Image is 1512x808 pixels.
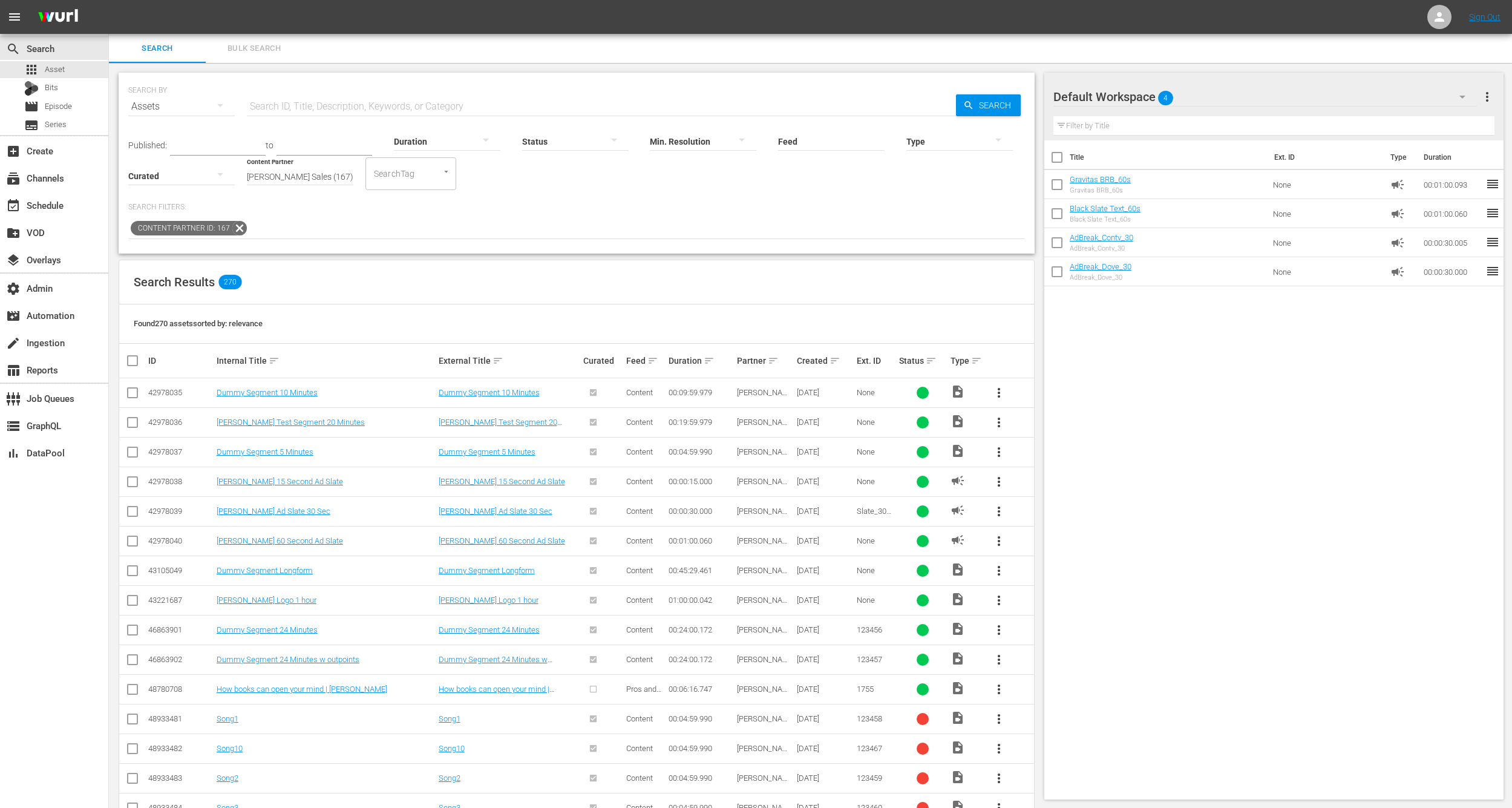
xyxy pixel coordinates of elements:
span: sort [493,355,503,366]
div: [DATE] [797,418,853,427]
div: [DATE] [797,744,853,753]
span: sort [830,355,840,366]
span: 123458 [857,714,882,723]
span: 123456 [857,625,882,634]
span: Content [626,774,653,783]
div: [DATE] [797,655,853,664]
span: 123459 [857,774,882,783]
span: 4 [1158,85,1173,111]
a: How books can open your mind | [PERSON_NAME] [439,685,554,703]
span: sort [971,355,982,366]
span: more_vert [992,386,1006,400]
span: Published: [128,140,167,150]
div: 00:04:59.990 [669,714,733,723]
span: Video [951,711,965,725]
div: Duration [669,353,733,368]
span: more_vert [992,771,1006,786]
span: reorder [1485,206,1500,220]
span: Content [626,596,653,605]
span: sort [704,355,715,366]
div: 42978040 [148,536,213,545]
a: [PERSON_NAME] 15 Second Ad Slate [217,477,343,486]
div: Type [951,353,981,368]
button: more_vert [1480,82,1494,111]
span: sort [269,355,280,366]
span: Series [45,119,67,131]
th: Title [1070,140,1267,174]
div: Partner [737,353,793,368]
a: Song1 [439,714,460,723]
span: AD [951,533,965,547]
button: more_vert [984,675,1013,704]
span: Ad [1390,235,1405,250]
button: more_vert [984,645,1013,674]
span: reorder [1485,235,1500,249]
span: more_vert [992,475,1006,489]
div: None [857,566,896,575]
td: None [1268,170,1386,199]
div: External Title [439,353,580,368]
div: 48780708 [148,685,213,694]
span: Video [951,770,965,784]
div: 42978037 [148,447,213,456]
a: [PERSON_NAME] Test Segment 20 Minutes [439,418,562,436]
div: Feed [626,353,666,368]
span: Video [951,592,965,606]
button: more_vert [984,408,1013,437]
span: more_vert [1480,90,1494,104]
div: Ext. ID [857,356,896,366]
span: Search [6,42,21,56]
span: [PERSON_NAME] Sales [737,714,789,732]
span: [PERSON_NAME] Sales [737,596,789,614]
span: Video [951,444,965,458]
span: Content [626,744,653,753]
div: 42978035 [148,388,213,397]
div: 42978038 [148,477,213,486]
a: AdBreak_Contv_30 [1070,233,1133,242]
button: more_vert [984,764,1013,793]
div: [DATE] [797,536,853,545]
button: more_vert [984,586,1013,615]
a: [PERSON_NAME] 60 Second Ad Slate [217,536,343,545]
span: sort [768,355,779,366]
span: Content [626,388,653,397]
button: more_vert [984,734,1013,763]
span: Content [626,477,653,486]
div: 00:19:59.979 [669,418,733,427]
span: AD [951,473,965,488]
span: Ingestion [6,336,21,350]
span: sort [647,355,658,366]
div: 43221687 [148,596,213,605]
td: None [1268,228,1386,257]
div: 46863901 [148,625,213,634]
span: Admin [6,281,21,296]
span: Search Results [134,275,215,289]
span: Automation [6,309,21,323]
span: [PERSON_NAME] Sales [737,655,789,673]
span: Overlays [6,253,21,268]
a: [PERSON_NAME] 15 Second Ad Slate [439,477,565,486]
div: Curated [583,356,623,366]
th: Type [1383,140,1416,174]
img: ans4CAIJ8jUAAAAAAAAAAAAAAAAAAAAAAAAgQb4GAAAAAAAAAAAAAAAAAAAAAAAAJMjXAAAAAAAAAAAAAAAAAAAAAAAAgAT5G... [29,3,87,31]
div: Created [797,353,853,368]
span: more_vert [992,534,1006,548]
th: Duration [1416,140,1489,174]
div: Gravitas BRB_60s [1070,186,1131,194]
span: 123467 [857,744,882,753]
span: more_vert [992,682,1006,697]
span: [PERSON_NAME] Sales [737,418,789,436]
span: more_vert [992,504,1006,519]
a: Song10 [439,744,465,753]
a: Gravitas BRB_60s [1070,175,1131,184]
div: Bits [24,81,39,96]
a: Dummy Segment 10 Minutes [217,388,318,397]
span: Content [626,714,653,723]
div: 01:00:00.042 [669,596,733,605]
span: Content [626,507,653,516]
td: 00:01:00.060 [1419,199,1485,228]
span: Bulk Search [213,42,295,56]
div: 42978039 [148,507,213,516]
a: [PERSON_NAME] Logo 1 hour [217,596,316,605]
a: Dummy Segment 24 Minutes [217,625,318,634]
